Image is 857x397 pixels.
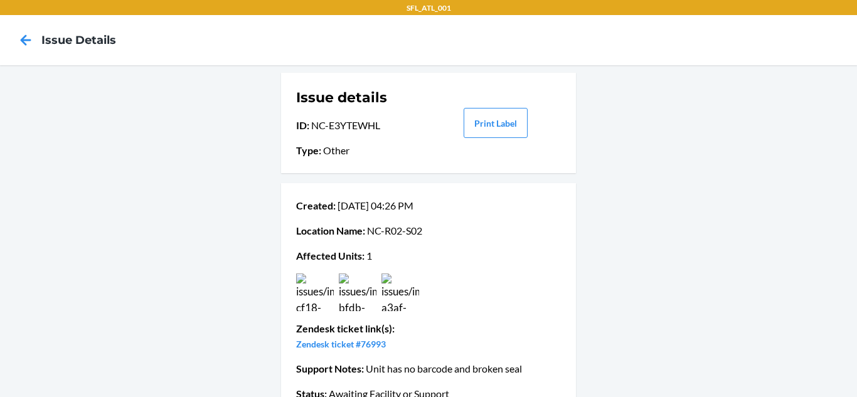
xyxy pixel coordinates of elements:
p: [DATE] 04:26 PM [296,198,561,213]
span: Type : [296,144,321,156]
img: issues/images/51569061-bfdb-4d3f-9c99-720a2d1a7ef3.jpg [339,273,376,311]
a: Zendesk ticket #76993 [296,339,386,349]
p: Unit has no barcode and broken seal [296,361,561,376]
img: issues/images/e164a8de-cf18-4573-97ee-43ebf1ddf6d7.jpg [296,273,334,311]
p: SFL_ATL_001 [407,3,451,14]
span: Support Notes : [296,363,364,374]
span: Zendesk ticket link(s) : [296,322,395,334]
p: 1 [296,248,561,263]
button: Print Label [464,108,528,138]
span: ID : [296,119,309,131]
img: issues/images/09c56f11-a3af-4e6e-9cb9-86a95ddc7571.jpg [381,273,419,311]
h1: Issue details [296,88,427,108]
span: Location Name : [296,225,365,236]
p: NC-E3YTEWHL [296,118,427,133]
p: Other [296,143,427,158]
h4: Issue details [41,32,116,48]
p: NC-R02-S02 [296,223,561,238]
span: Created : [296,199,336,211]
span: Affected Units : [296,250,365,262]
